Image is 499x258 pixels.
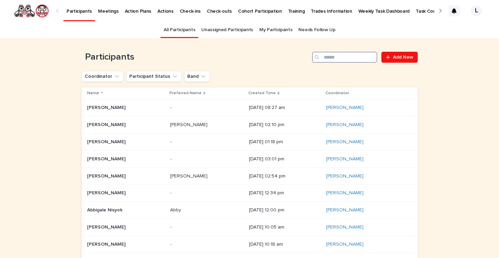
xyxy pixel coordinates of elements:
[87,138,127,145] p: [PERSON_NAME]
[87,240,127,247] p: [PERSON_NAME]
[170,206,182,213] p: Abby
[326,122,364,128] a: [PERSON_NAME]
[326,139,364,145] a: [PERSON_NAME]
[249,156,321,162] p: [DATE] 03:01 pm
[87,155,127,162] p: [PERSON_NAME]
[87,223,127,230] p: [PERSON_NAME]
[82,168,418,185] tr: [PERSON_NAME][PERSON_NAME] [PERSON_NAME][PERSON_NAME] [DATE] 02:54 pm[PERSON_NAME]
[184,71,210,82] button: Band
[87,172,127,179] p: [PERSON_NAME]
[82,219,418,236] tr: [PERSON_NAME][PERSON_NAME] -- [DATE] 10:05 am[PERSON_NAME]
[14,4,49,18] img: rNyI97lYS1uoOg9yXW8k
[170,172,209,179] p: [PERSON_NAME]
[87,89,99,97] p: Name
[164,22,195,38] a: All Participants
[82,52,310,63] h1: Participants
[249,173,321,179] p: [DATE] 02:54 pm
[82,236,418,253] tr: [PERSON_NAME][PERSON_NAME] -- [DATE] 10:18 am[PERSON_NAME]
[87,121,127,128] p: [PERSON_NAME]
[170,121,209,128] p: [PERSON_NAME]
[170,138,173,145] p: -
[326,207,364,213] a: [PERSON_NAME]
[326,242,364,247] a: [PERSON_NAME]
[393,55,413,60] span: Add New
[82,71,123,82] button: Coordinator
[201,22,253,38] a: Unassigned Participants
[82,99,418,116] tr: [PERSON_NAME][PERSON_NAME] -- [DATE] 08:27 am[PERSON_NAME]
[259,22,292,38] a: My Participants
[248,89,276,97] p: Created Time
[249,224,321,230] p: [DATE] 10:05 am
[126,71,181,82] button: Participant Status
[82,116,418,134] tr: [PERSON_NAME][PERSON_NAME] [PERSON_NAME][PERSON_NAME] [DATE] 02:10 pm[PERSON_NAME]
[249,105,321,111] p: [DATE] 08:27 am
[170,223,173,230] p: -
[82,202,418,219] tr: Abbigale NisyokAbbigale Nisyok AbbyAbby [DATE] 12:00 pm[PERSON_NAME]
[326,190,364,196] a: [PERSON_NAME]
[325,89,349,97] p: Coordinator
[169,89,202,97] p: Preferred Name
[82,185,418,202] tr: [PERSON_NAME][PERSON_NAME] -- [DATE] 12:34 pm[PERSON_NAME]
[249,139,321,145] p: [DATE] 01:18 pm
[312,52,377,63] input: Search
[82,150,418,168] tr: [PERSON_NAME][PERSON_NAME] -- [DATE] 03:01 pm[PERSON_NAME]
[471,5,482,16] div: L
[87,206,124,213] p: Abbigale Nisyok
[249,207,321,213] p: [DATE] 12:00 pm
[326,156,364,162] a: [PERSON_NAME]
[326,105,364,111] a: [PERSON_NAME]
[249,242,321,247] p: [DATE] 10:18 am
[249,122,321,128] p: [DATE] 02:10 pm
[170,189,173,196] p: -
[87,103,127,111] p: [PERSON_NAME]
[87,189,127,196] p: [PERSON_NAME]
[326,173,364,179] a: [PERSON_NAME]
[249,190,321,196] p: [DATE] 12:34 pm
[170,155,173,162] p: -
[381,52,417,63] a: Add New
[170,103,173,111] p: -
[170,240,173,247] p: -
[298,22,335,38] a: Needs Follow Up
[82,133,418,150] tr: [PERSON_NAME][PERSON_NAME] -- [DATE] 01:18 pm[PERSON_NAME]
[326,224,364,230] a: [PERSON_NAME]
